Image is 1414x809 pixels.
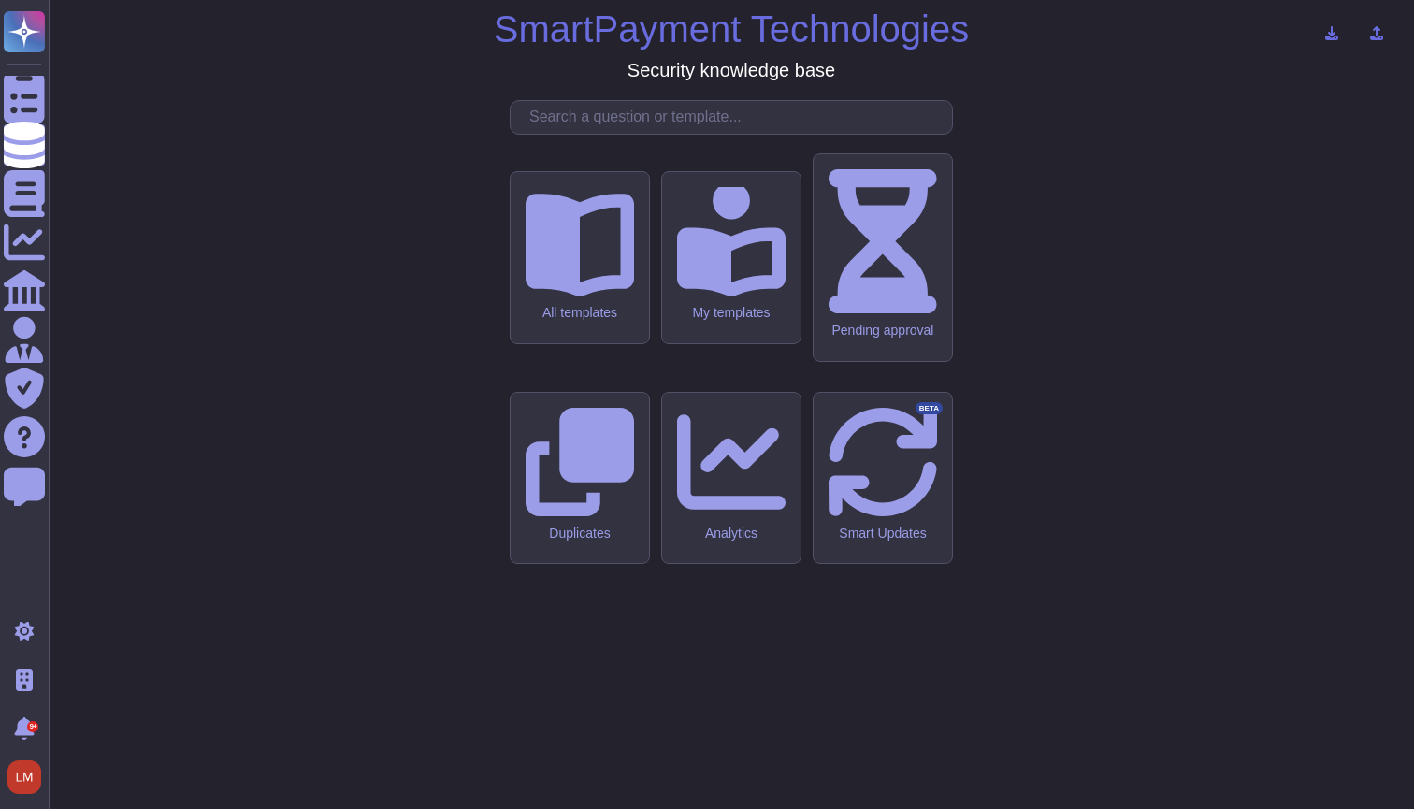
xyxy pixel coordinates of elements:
[916,402,943,415] div: BETA
[27,721,38,732] div: 9+
[677,526,786,542] div: Analytics
[7,760,41,794] img: user
[628,59,835,81] h3: Security knowledge base
[829,323,937,339] div: Pending approval
[520,101,952,134] input: Search a question or template...
[829,526,937,542] div: Smart Updates
[4,757,54,798] button: user
[526,526,634,542] div: Duplicates
[677,305,786,321] div: My templates
[494,7,969,51] h1: SmartPayment Technologies
[526,305,634,321] div: All templates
